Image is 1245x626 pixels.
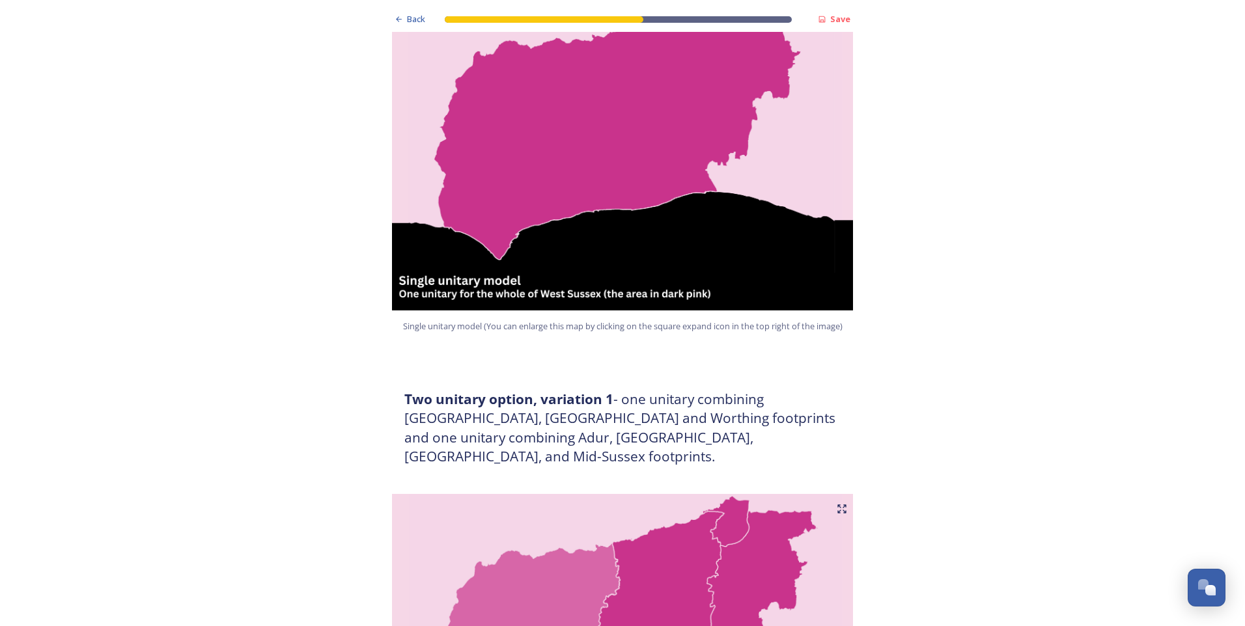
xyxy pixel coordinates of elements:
[1188,569,1225,606] button: Open Chat
[404,390,841,467] h3: - one unitary combining [GEOGRAPHIC_DATA], [GEOGRAPHIC_DATA] and Worthing footprints and one unit...
[407,13,425,25] span: Back
[830,13,850,25] strong: Save
[403,320,843,333] span: Single unitary model (You can enlarge this map by clicking on the square expand icon in the top r...
[404,390,613,408] strong: Two unitary option, variation 1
